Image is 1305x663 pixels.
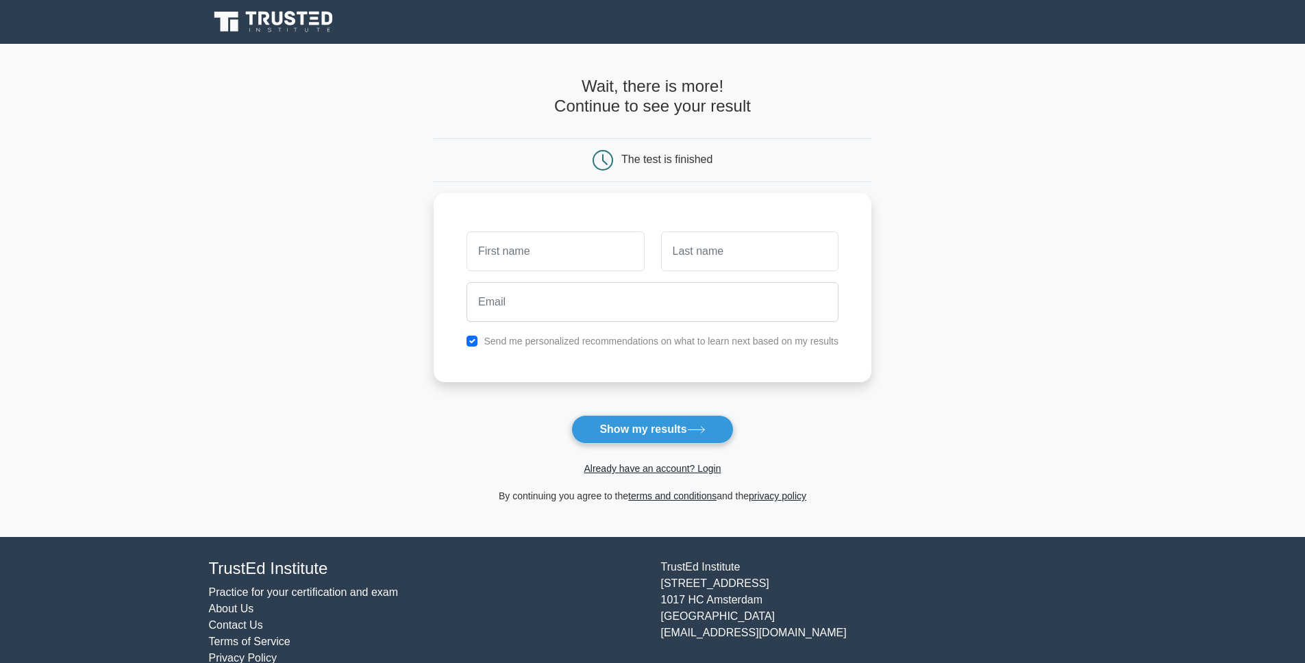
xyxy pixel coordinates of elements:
input: First name [467,232,644,271]
a: Contact Us [209,619,263,631]
div: The test is finished [621,153,712,165]
a: terms and conditions [628,490,717,501]
input: Email [467,282,838,322]
a: About Us [209,603,254,614]
button: Show my results [571,415,733,444]
input: Last name [661,232,838,271]
label: Send me personalized recommendations on what to learn next based on my results [484,336,838,347]
a: Practice for your certification and exam [209,586,399,598]
div: By continuing you agree to the and the [425,488,880,504]
a: Already have an account? Login [584,463,721,474]
h4: TrustEd Institute [209,559,645,579]
h4: Wait, there is more! Continue to see your result [434,77,871,116]
a: privacy policy [749,490,806,501]
a: Terms of Service [209,636,290,647]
